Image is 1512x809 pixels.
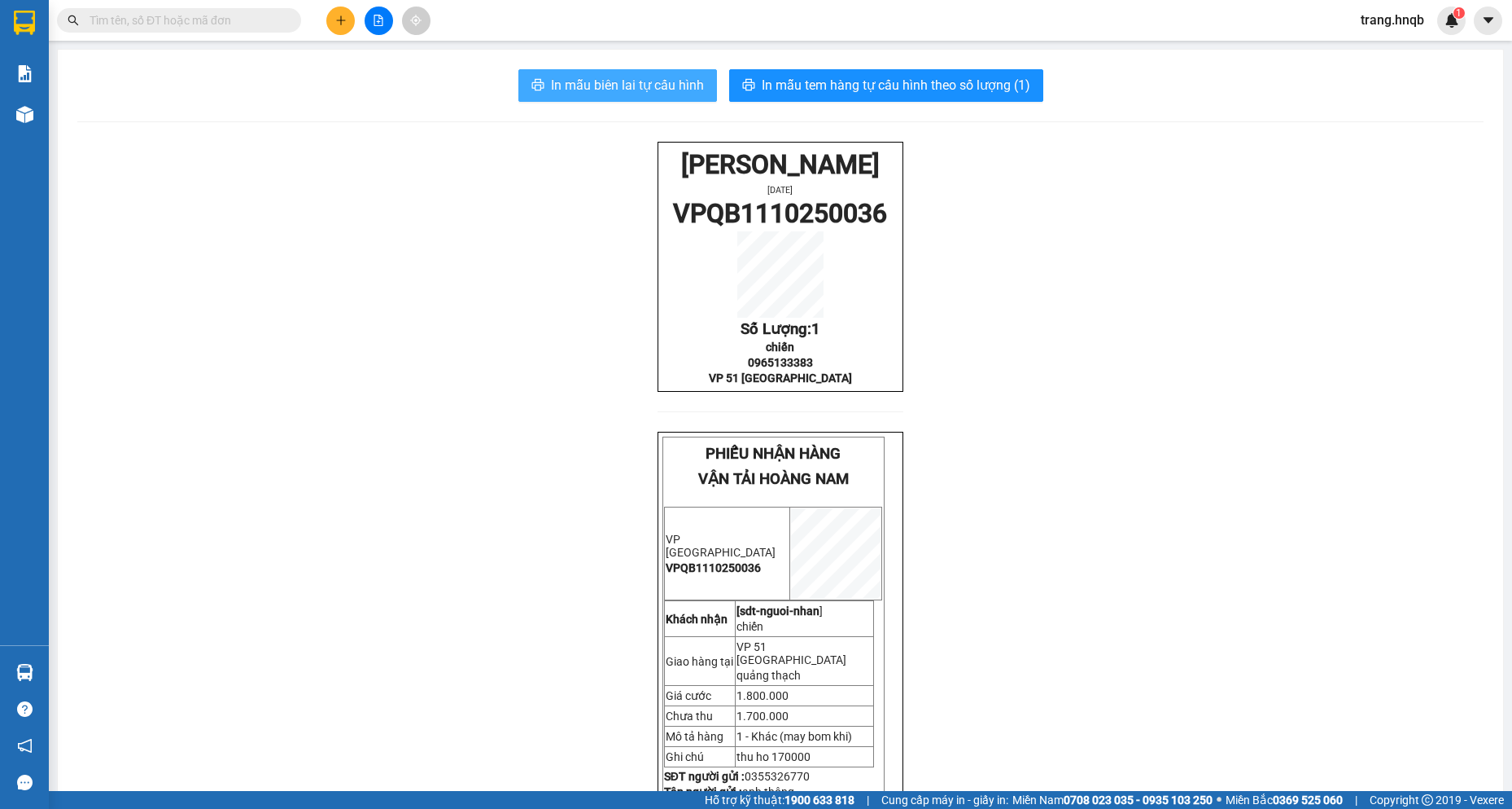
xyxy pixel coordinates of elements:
span: Số Lượng: [741,320,820,338]
td: Ghi chú [664,747,735,767]
strong: Tên người gửi : [664,785,742,798]
td: Mô tả hàng [664,727,735,747]
strong: 0708 023 035 - 0935 103 250 [1064,794,1213,807]
span: quảng thạch [736,669,801,682]
span: copyright [1422,794,1433,806]
img: warehouse-icon [16,664,33,681]
span: VPQB1110250036 [666,561,761,574]
strong: SĐT người gửi : [664,770,745,783]
span: aim [410,15,422,26]
strong: 1900 633 818 [784,794,854,807]
span: thu ho 170000 [736,750,811,763]
span: 1.800.000 [736,689,789,702]
img: logo-vxr [14,11,35,35]
strong: 0369 525 060 [1273,794,1343,807]
span: [PERSON_NAME] [23,7,221,38]
span: 0355326770 [745,770,810,783]
button: caret-down [1474,7,1502,35]
span: Miền Bắc [1226,791,1343,809]
span: ⚪️ [1217,797,1221,803]
span: ] [736,605,823,618]
span: | [1355,791,1357,809]
span: VPQB1110250036 [15,54,229,85]
span: Cung cấp máy in - giấy in: [881,791,1008,809]
span: file-add [373,15,384,26]
span: VPQB1110250036 [673,198,887,229]
span: 1 - Khác (may bom khi) [736,730,852,743]
span: | [867,791,869,809]
span: trang.hnqb [1348,10,1437,30]
button: file-add [365,7,393,35]
span: VẬN TẢI HOÀNG NAM [698,470,849,488]
span: [DATE] [767,185,793,196]
img: solution-icon [16,65,33,82]
img: qr-code [79,87,165,174]
span: printer [742,78,755,94]
span: message [17,775,33,790]
strong: Khách nhận [666,613,728,626]
span: VP 51 [GEOGRAPHIC_DATA] [736,640,846,666]
span: plus [335,15,347,26]
img: icon-new-feature [1444,13,1459,28]
span: VP [GEOGRAPHIC_DATA] [666,533,776,559]
span: 0965133383 [748,356,813,369]
button: printerIn mẫu tem hàng tự cấu hình theo số lượng (1) [729,69,1043,102]
span: caret-down [1481,13,1496,28]
span: 1 [811,320,820,338]
span: 1.700.000 [736,710,789,723]
strong: [sdt-nguoi-nhan [736,605,819,618]
span: anh thông [742,785,794,798]
img: warehouse-icon [16,106,33,123]
span: [DATE] [110,41,135,51]
span: Miền Nam [1012,791,1213,809]
span: In mẫu tem hàng tự cấu hình theo số lượng (1) [762,75,1030,95]
sup: 1 [1453,7,1465,19]
span: [PERSON_NAME] [681,149,880,180]
span: In mẫu biên lai tự cấu hình [551,75,704,95]
span: search [68,15,79,26]
span: chiến [766,341,794,354]
td: Chưa thu [664,706,735,727]
td: Giá cước [664,686,735,706]
span: 1 [1456,7,1462,19]
span: Hỗ trợ kỹ thuật: [705,791,854,809]
button: printerIn mẫu biên lai tự cấu hình [518,69,717,102]
span: printer [531,78,544,94]
button: plus [326,7,355,35]
input: Tìm tên, số ĐT hoặc mã đơn [90,11,282,29]
span: PHIẾU NHẬN HÀNG [706,445,841,463]
td: Giao hàng tại [664,637,735,686]
span: VP 51 [GEOGRAPHIC_DATA] [709,372,852,385]
span: chiến [736,620,763,633]
button: aim [402,7,430,35]
span: question-circle [17,701,33,717]
span: notification [17,738,33,754]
